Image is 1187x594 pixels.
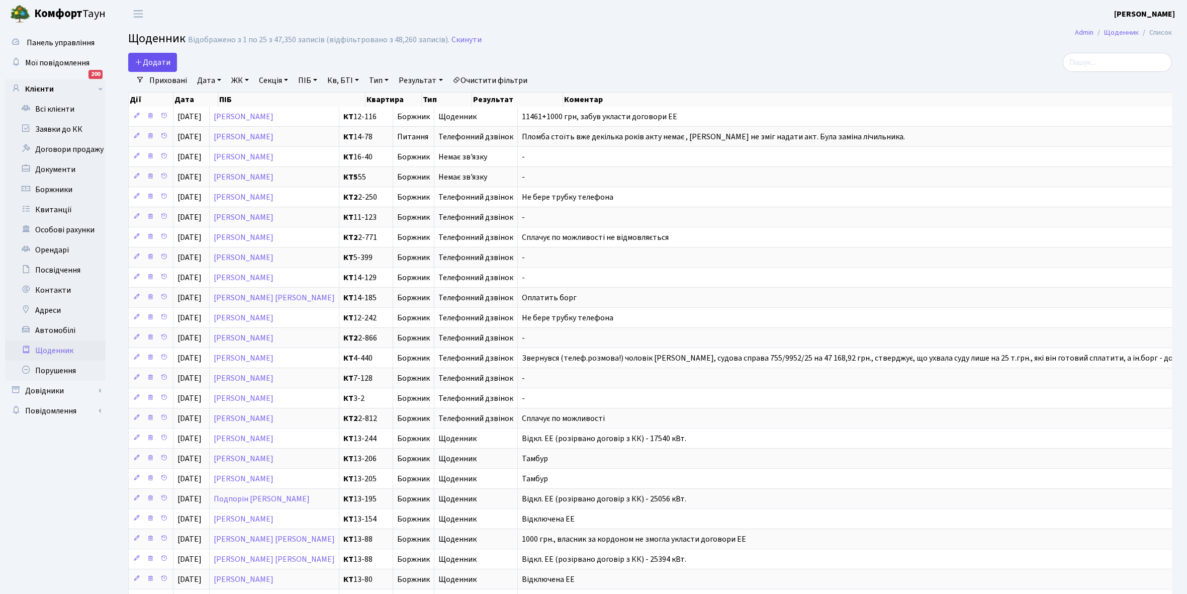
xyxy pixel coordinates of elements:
[343,172,358,183] b: КТ5
[214,312,273,323] a: [PERSON_NAME]
[343,413,358,424] b: КТ2
[397,233,430,241] span: Боржник
[397,575,430,583] span: Боржник
[177,151,202,162] span: [DATE]
[214,534,335,545] a: [PERSON_NAME] [PERSON_NAME]
[343,294,389,302] span: 14-185
[177,312,202,323] span: [DATE]
[522,453,548,464] span: Тамбур
[343,253,389,262] span: 5-399
[177,413,202,424] span: [DATE]
[397,133,430,141] span: Питання
[177,373,202,384] span: [DATE]
[214,413,273,424] a: [PERSON_NAME]
[522,393,525,404] span: -
[128,30,186,47] span: Щоденник
[522,192,613,203] span: Не бере трубку телефона
[343,274,389,282] span: 14-129
[438,314,513,322] span: Телефонний дзвінок
[343,455,389,463] span: 13-206
[177,131,202,142] span: [DATE]
[214,252,273,263] a: [PERSON_NAME]
[173,93,218,107] th: Дата
[397,455,430,463] span: Боржник
[366,93,422,107] th: Квартира
[395,72,446,89] a: Результат
[438,414,513,422] span: Телефонний дзвінок
[343,394,389,402] span: 3-2
[343,353,353,364] b: КТ
[5,200,106,220] a: Квитанції
[343,133,389,141] span: 14-78
[343,151,353,162] b: КТ
[177,111,202,122] span: [DATE]
[177,332,202,344] span: [DATE]
[438,274,513,282] span: Телефонний дзвінок
[5,341,106,361] a: Щоденник
[438,515,513,523] span: Щоденник
[214,353,273,364] a: [PERSON_NAME]
[397,515,430,523] span: Боржник
[397,193,430,201] span: Боржник
[397,414,430,422] span: Боржник
[438,334,513,342] span: Телефонний дзвінок
[522,332,525,344] span: -
[522,514,575,525] span: Відключена ЕЕ
[397,213,430,221] span: Боржник
[397,354,430,362] span: Боржник
[343,332,358,344] b: КТ2
[397,374,430,382] span: Боржник
[177,272,202,283] span: [DATE]
[135,57,170,68] span: Додати
[193,72,225,89] a: Дата
[145,72,191,89] a: Приховані
[214,212,273,223] a: [PERSON_NAME]
[438,394,513,402] span: Телефонний дзвінок
[5,99,106,119] a: Всі клієнти
[128,53,177,72] a: Додати
[343,493,353,504] b: КТ
[214,292,335,303] a: [PERSON_NAME] [PERSON_NAME]
[177,453,202,464] span: [DATE]
[438,495,513,503] span: Щоденник
[343,393,353,404] b: КТ
[255,72,292,89] a: Секція
[397,314,430,322] span: Боржник
[343,233,389,241] span: 2-771
[343,312,353,323] b: КТ
[343,414,389,422] span: 2-812
[522,252,525,263] span: -
[34,6,82,22] b: Комфорт
[214,433,273,444] a: [PERSON_NAME]
[5,260,106,280] a: Посвідчення
[397,153,430,161] span: Боржник
[343,232,358,243] b: КТ2
[438,535,513,543] span: Щоденник
[214,151,273,162] a: [PERSON_NAME]
[343,514,353,525] b: КТ
[343,515,389,523] span: 13-154
[177,493,202,504] span: [DATE]
[177,232,202,243] span: [DATE]
[438,374,513,382] span: Телефонний дзвінок
[438,475,513,483] span: Щоденник
[522,534,746,545] span: 1000 грн., власник за кордоном не змогла укласти договори ЕЕ
[397,495,430,503] span: Боржник
[438,173,513,181] span: Немає зв'язку
[522,574,575,585] span: Відключена ЕЕ
[438,575,513,583] span: Щоденник
[438,213,513,221] span: Телефонний дзвінок
[1114,8,1175,20] a: [PERSON_NAME]
[177,433,202,444] span: [DATE]
[397,173,430,181] span: Боржник
[343,495,389,503] span: 13-195
[522,172,525,183] span: -
[343,554,353,565] b: КТ
[365,72,393,89] a: Тип
[397,535,430,543] span: Боржник
[343,534,353,545] b: КТ
[188,35,449,45] div: Відображено з 1 по 25 з 47,350 записів (відфільтровано з 48,260 записів).
[522,272,525,283] span: -
[5,139,106,159] a: Договори продажу
[397,435,430,443] span: Боржник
